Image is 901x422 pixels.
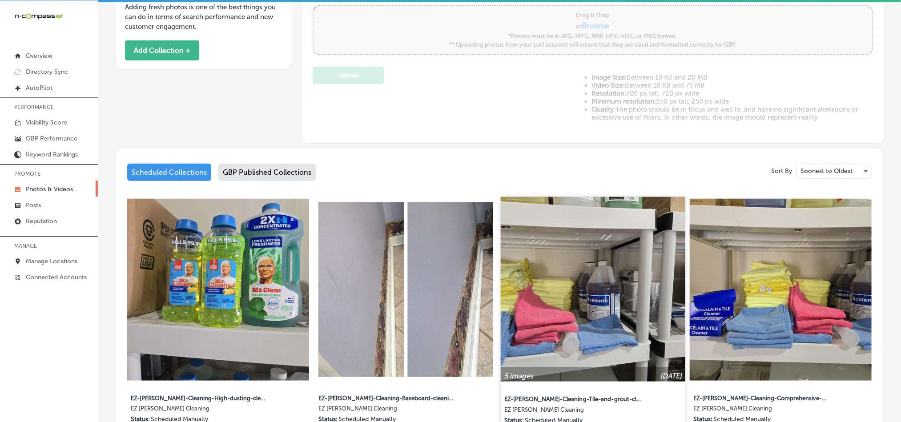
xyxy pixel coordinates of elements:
img: Collection thumbnail [315,199,497,381]
div: Soonest to Oldest [797,164,871,178]
label: EZ-[PERSON_NAME]-Cleaning-Comprehensive-home-cleaning [693,390,829,405]
p: Overview [26,52,52,60]
label: EZ-[PERSON_NAME]-Cleaning-Tile-and-grout-cleaning-near-me [505,390,642,406]
img: 660ab0bf-5cc7-4cb8-ba1c-48b5ae0f18e60NCTV_CLogo_TV_Black_-500x88.png [14,12,63,20]
p: Visibility Score [26,119,67,126]
p: Directory Sync [26,68,68,76]
div: GBP Published Collections [218,164,316,181]
label: EZ [PERSON_NAME] Cleaning [318,405,454,415]
p: Adding fresh photos is one of the best things you can do in terms of search performance and new c... [125,2,283,32]
p: Keyword Rankings [26,151,78,158]
label: EZ [PERSON_NAME] Cleaning [505,406,642,417]
p: Manage Locations [26,257,77,265]
p: [DATE] [660,371,683,380]
button: Add Collection + [125,40,199,60]
img: Collection thumbnail [690,199,872,381]
p: 5 images [504,371,533,380]
p: Posts [26,201,41,209]
img: Collection thumbnail [127,199,309,381]
label: EZ [PERSON_NAME] Cleaning [131,405,266,415]
label: EZ-[PERSON_NAME]-Cleaning-Baseboard-cleaning-service [318,390,454,405]
img: Collection thumbnail [501,197,685,382]
label: EZ [PERSON_NAME] Cleaning [693,405,829,415]
div: Scheduled Collections [127,164,211,181]
p: Reputation [26,217,57,225]
p: Sort By [771,167,792,175]
label: EZ-[PERSON_NAME]-Cleaning-High-dusting-cleaning-services [131,390,266,405]
p: Connected Accounts [26,273,87,281]
p: AutoPilot [26,84,52,92]
p: Photos & Videos [26,185,73,193]
p: Soonest to Oldest [800,167,853,175]
p: GBP Performance [26,135,77,142]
